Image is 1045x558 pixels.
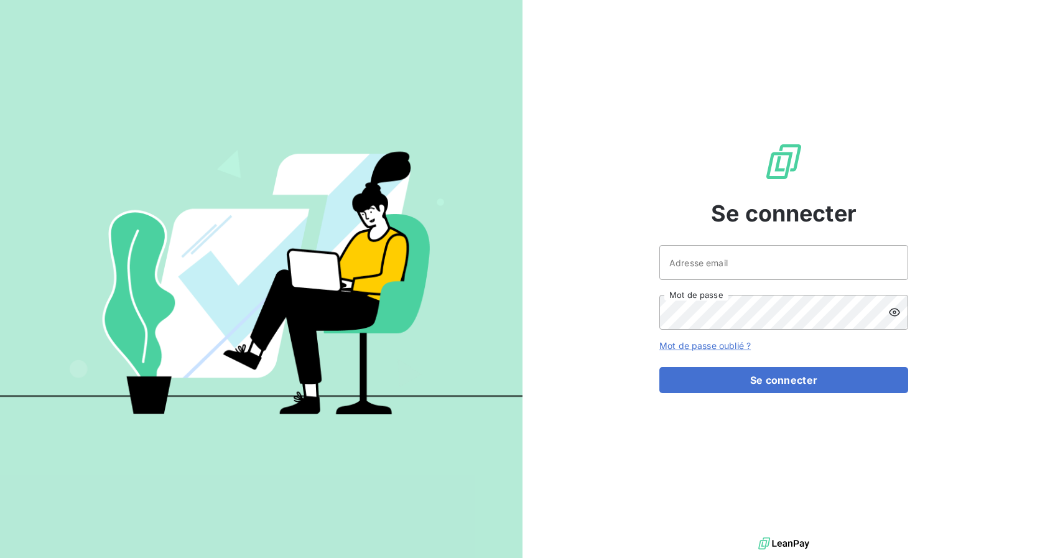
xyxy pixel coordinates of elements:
[711,197,857,230] span: Se connecter
[758,534,809,553] img: logo
[659,340,751,351] a: Mot de passe oublié ?
[764,142,804,182] img: Logo LeanPay
[659,245,908,280] input: placeholder
[659,367,908,393] button: Se connecter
